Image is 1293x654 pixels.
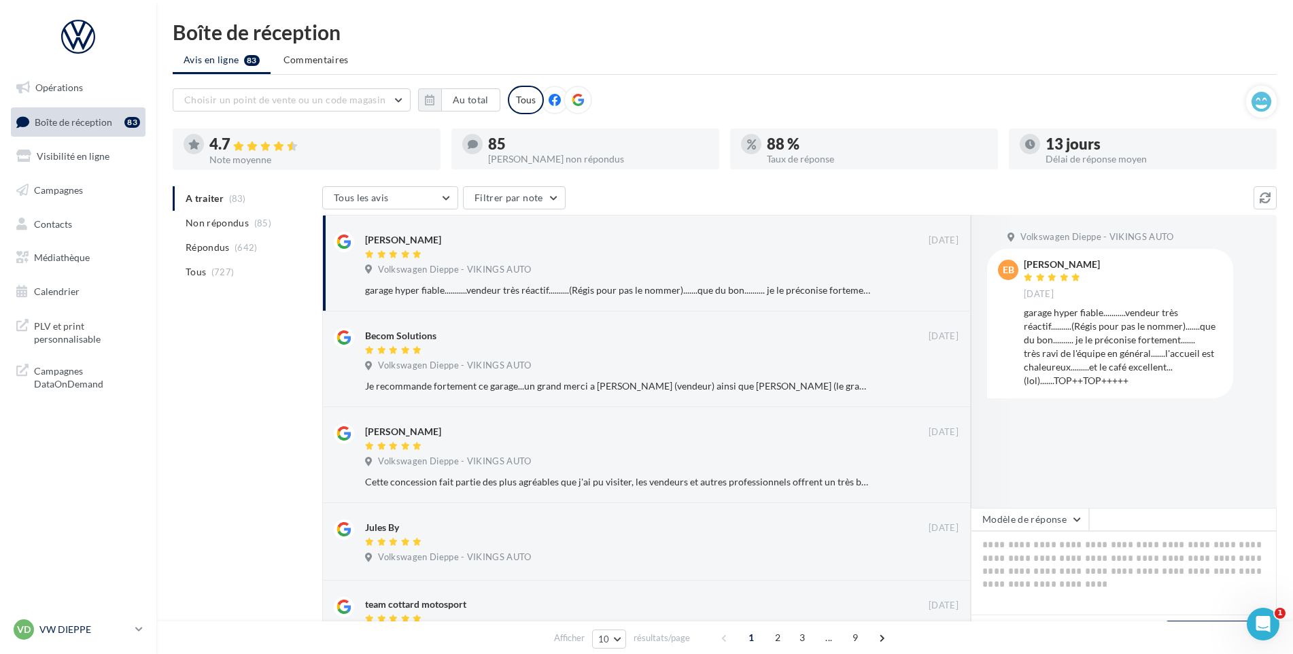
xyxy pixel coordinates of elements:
[1003,263,1014,277] span: EB
[365,521,399,534] div: Jules By
[173,22,1277,42] div: Boîte de réception
[209,155,430,165] div: Note moyenne
[365,329,436,343] div: Becom Solutions
[767,627,789,649] span: 2
[37,150,109,162] span: Visibilité en ligne
[8,243,148,272] a: Médiathèque
[186,265,206,279] span: Tous
[1020,231,1173,243] span: Volkswagen Dieppe - VIKINGS AUTO
[554,632,585,644] span: Afficher
[1046,137,1266,152] div: 13 jours
[8,107,148,137] a: Boîte de réception83
[39,623,130,636] p: VW DIEPPE
[592,630,627,649] button: 10
[441,88,500,111] button: Au total
[8,277,148,306] a: Calendrier
[8,176,148,205] a: Campagnes
[17,623,31,636] span: VD
[929,426,959,438] span: [DATE]
[8,356,148,396] a: Campagnes DataOnDemand
[365,379,870,393] div: Je recommande fortement ce garage...un grand merci a [PERSON_NAME] (vendeur) ainsi que [PERSON_NA...
[34,252,90,263] span: Médiathèque
[971,508,1089,531] button: Modèle de réponse
[929,330,959,343] span: [DATE]
[378,455,531,468] span: Volkswagen Dieppe - VIKINGS AUTO
[1275,608,1286,619] span: 1
[235,242,258,253] span: (642)
[365,425,441,438] div: [PERSON_NAME]
[767,154,987,164] div: Taux de réponse
[8,73,148,102] a: Opérations
[8,210,148,239] a: Contacts
[365,283,870,297] div: garage hyper fiable...........vendeur très réactif..........(Régis pour pas le nommer).......que ...
[8,311,148,351] a: PLV et print personnalisable
[34,317,140,346] span: PLV et print personnalisable
[35,116,112,127] span: Boîte de réception
[34,184,83,196] span: Campagnes
[1024,306,1222,388] div: garage hyper fiable...........vendeur très réactif..........(Régis pour pas le nommer).......que ...
[634,632,690,644] span: résultats/page
[929,600,959,612] span: [DATE]
[1024,288,1054,300] span: [DATE]
[365,475,870,489] div: Cette concession fait partie des plus agréables que j'ai pu visiter, les vendeurs et autres profe...
[124,117,140,128] div: 83
[186,216,249,230] span: Non répondus
[378,360,531,372] span: Volkswagen Dieppe - VIKINGS AUTO
[488,137,708,152] div: 85
[740,627,762,649] span: 1
[767,137,987,152] div: 88 %
[11,617,145,642] a: VD VW DIEPPE
[929,235,959,247] span: [DATE]
[463,186,566,209] button: Filtrer par note
[1046,154,1266,164] div: Délai de réponse moyen
[34,286,80,297] span: Calendrier
[283,53,349,67] span: Commentaires
[35,82,83,93] span: Opérations
[365,233,441,247] div: [PERSON_NAME]
[598,634,610,644] span: 10
[418,88,500,111] button: Au total
[34,218,72,229] span: Contacts
[1024,260,1100,269] div: [PERSON_NAME]
[8,142,148,171] a: Visibilité en ligne
[365,598,466,611] div: team cottard motosport
[844,627,866,649] span: 9
[378,264,531,276] span: Volkswagen Dieppe - VIKINGS AUTO
[488,154,708,164] div: [PERSON_NAME] non répondus
[184,94,385,105] span: Choisir un point de vente ou un code magasin
[254,218,271,228] span: (85)
[173,88,411,111] button: Choisir un point de vente ou un code magasin
[929,522,959,534] span: [DATE]
[211,266,235,277] span: (727)
[791,627,813,649] span: 3
[322,186,458,209] button: Tous les avis
[1247,608,1279,640] iframe: Intercom live chat
[334,192,389,203] span: Tous les avis
[209,137,430,152] div: 4.7
[378,551,531,564] span: Volkswagen Dieppe - VIKINGS AUTO
[186,241,230,254] span: Répondus
[508,86,544,114] div: Tous
[818,627,840,649] span: ...
[34,362,140,391] span: Campagnes DataOnDemand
